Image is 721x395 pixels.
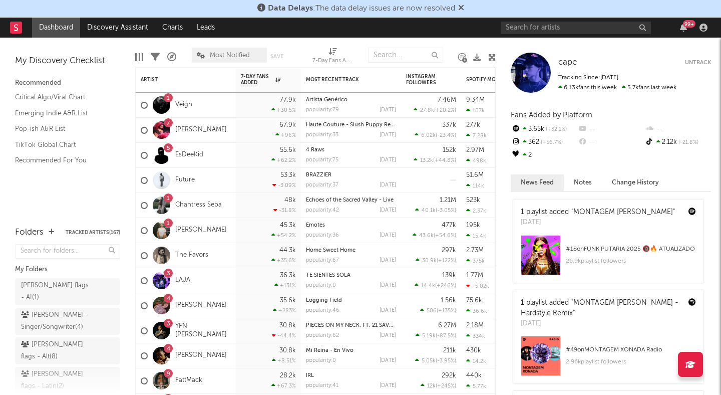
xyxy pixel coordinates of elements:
div: 375k [466,258,485,264]
div: 7.46M [438,97,456,103]
div: [DATE] [521,218,675,228]
div: 14.2k [466,358,486,364]
div: 430k [466,347,481,354]
a: [PERSON_NAME] [175,126,227,134]
div: 36.3k [280,272,296,279]
a: [PERSON_NAME] flags - AI(1) [15,278,120,305]
div: ( ) [420,307,456,314]
div: My Discovery Checklist [15,55,120,67]
a: Echoes of the Sacred Valley - Live [306,197,394,203]
span: 6.13k fans this week [558,85,617,91]
div: 67.9k [279,122,296,128]
div: 2.73M [466,247,484,254]
div: [DATE] [380,258,396,263]
div: +283 % [273,307,296,314]
div: 211k [443,347,456,354]
a: Emotes [306,223,325,228]
div: 2 [511,149,577,162]
div: popularity: 46 [306,308,339,313]
a: Veigh [175,101,192,109]
a: cape [558,58,577,68]
div: [DATE] [380,208,396,213]
div: My Folders [15,264,120,276]
a: Charts [155,18,190,38]
div: 53.3k [280,172,296,178]
div: IRL [306,373,396,378]
button: Save [270,54,283,59]
span: +32.1 % [544,127,567,132]
div: 2.12k [644,136,711,149]
div: Folders [15,227,44,239]
div: Recommended [15,77,120,89]
div: 440k [466,372,482,379]
div: ( ) [415,207,456,214]
div: 7.28k [466,132,487,139]
span: +44.8 % [435,158,455,163]
div: 297k [442,247,456,254]
div: # 18 on FUNK PUTARIA 2025 🔞🔥 ATUALIZADO [566,243,696,255]
div: 2.96k playlist followers [566,356,696,368]
div: 362 [511,136,577,149]
span: -21.8 % [677,140,698,145]
div: 1.77M [466,272,483,279]
a: [PERSON_NAME] flags - Latin(2) [15,367,120,394]
div: -31.8 % [273,207,296,214]
div: BRAZZIER [306,172,396,178]
div: [DATE] [521,319,681,329]
a: "MONTAGEM [PERSON_NAME] - Hardstyle Remix" [521,299,678,317]
div: +54.2 % [271,232,296,239]
div: 28.2k [280,372,296,379]
span: : The data delay issues are now resolved [268,5,455,13]
div: ( ) [415,357,456,364]
div: 7-Day Fans Added (7-Day Fans Added) [312,55,352,67]
input: Search for artists [501,22,651,34]
a: [PERSON_NAME] [175,351,227,360]
div: Home Sweet Home [306,248,396,253]
span: +246 % [437,283,455,289]
div: 9.34M [466,97,485,103]
div: +30.5 % [271,107,296,113]
div: ( ) [415,282,456,289]
a: LAJA [175,276,190,285]
div: 152k [443,147,456,153]
span: -3.05 % [437,208,455,214]
div: 107k [466,107,485,114]
a: #49onMONTAGEM XONADA Radio2.96kplaylist followers [513,336,703,383]
div: popularity: 41 [306,383,338,388]
div: popularity: 67 [306,258,339,263]
button: Tracked Artists(167) [66,230,120,235]
a: BRAZZIER [306,172,331,178]
div: [DATE] [380,333,396,338]
span: 27.8k [420,108,434,113]
div: Mi Reina - En Vivo [306,348,396,353]
div: -- [577,136,644,149]
div: [DATE] [380,283,396,288]
div: 1.56k [441,297,456,304]
button: Notes [564,174,602,191]
div: ( ) [416,257,456,264]
div: Echoes of the Sacred Valley - Live [306,197,396,203]
span: 7-Day Fans Added [241,74,273,86]
span: 43.6k [419,233,434,239]
div: Filters [151,43,160,72]
div: [PERSON_NAME] flags - AI ( 1 ) [21,280,92,304]
a: TE SIENTES SOLA [306,273,350,278]
div: [PERSON_NAME] - Singer/Songwriter ( 4 ) [21,309,92,333]
a: Leads [190,18,222,38]
div: ( ) [413,232,456,239]
div: +96 % [275,132,296,138]
div: Spotify Monthly Listeners [466,77,541,83]
div: -- [577,123,644,136]
a: Home Sweet Home [306,248,355,253]
div: A&R Pipeline [167,43,176,72]
div: 139k [442,272,456,279]
div: +67.3 % [271,382,296,389]
a: Logging Field [306,298,342,303]
div: +35.6 % [271,257,296,264]
span: +54.6 % [435,233,455,239]
a: Critical Algo/Viral Chart [15,92,110,103]
div: popularity: 75 [306,157,338,163]
a: Dashboard [32,18,80,38]
div: ( ) [421,382,456,389]
div: Logging Field [306,298,396,303]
